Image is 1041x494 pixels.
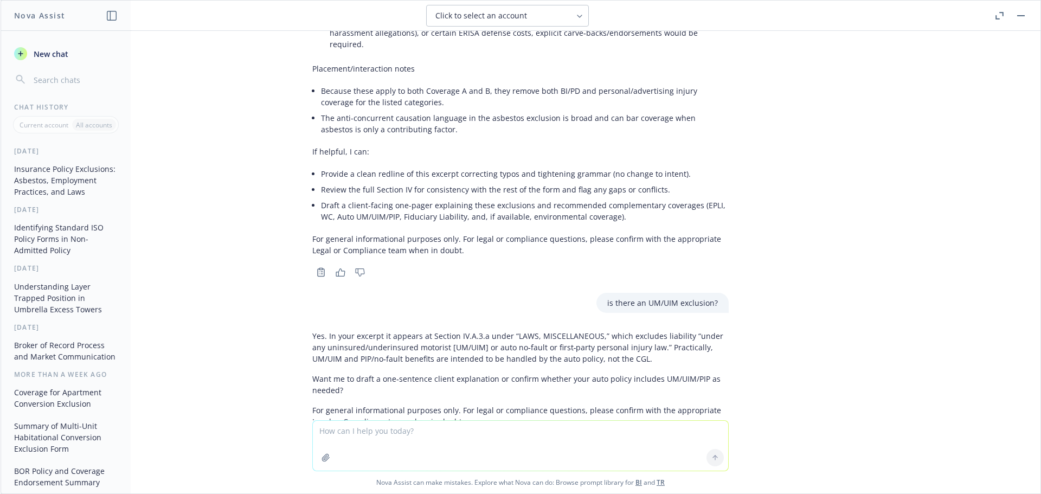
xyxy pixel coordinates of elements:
[607,297,718,309] p: is there an UM/UIM exclusion?
[1,102,131,112] div: Chat History
[1,264,131,273] div: [DATE]
[635,478,642,487] a: BI
[10,278,122,318] button: Understanding Layer Trapped Position in Umbrella Excess Towers
[10,44,122,63] button: New chat
[312,63,729,74] p: Placement/interaction notes
[1,146,131,156] div: [DATE]
[14,10,65,21] h1: Nova Assist
[5,471,1036,493] span: Nova Assist can make mistakes. Explore what Nova can do: Browse prompt library for and
[312,233,729,256] p: For general informational purposes only. For legal or compliance questions, please confirm with t...
[10,336,122,365] button: Broker of Record Process and Market Communication
[1,370,131,379] div: More than a week ago
[321,83,729,110] li: Because these apply to both Coverage A and B, they remove both BI/PD and personal/advertising inj...
[426,5,589,27] button: Click to select an account
[312,405,729,427] p: For general informational purposes only. For legal or compliance questions, please confirm with t...
[31,48,68,60] span: New chat
[76,120,112,130] p: All accounts
[321,197,729,224] li: Draft a client-facing one-pager explaining these exclusions and recommended complementary coverag...
[312,373,729,396] p: Want me to draft a one‑sentence client explanation or confirm whether your auto policy includes U...
[312,146,729,157] p: If helpful, I can:
[10,462,122,491] button: BOR Policy and Coverage Endorsement Summary
[321,182,729,197] li: Review the full Section IV for consistency with the rest of the form and flag any gaps or conflicts.
[657,478,665,487] a: TR
[10,219,122,259] button: Identifying Standard ISO Policy Forms in Non-Admitted Policy
[321,110,729,137] li: The anti-concurrent causation language in the asbestos exclusion is broad and can bar coverage wh...
[10,383,122,413] button: Coverage for Apartment Conversion Exclusion
[351,265,369,280] button: Thumbs down
[435,10,527,21] span: Click to select an account
[1,323,131,332] div: [DATE]
[321,166,729,182] li: Provide a clean redline of this excerpt correcting typos and tightening grammar (no change to int...
[10,160,122,201] button: Insurance Policy Exclusions: Asbestos, Employment Practices, and Laws
[316,267,326,277] svg: Copy to clipboard
[10,417,122,458] button: Summary of Multi-Unit Habitational Conversion Exclusion Form
[31,72,118,87] input: Search chats
[1,205,131,214] div: [DATE]
[330,14,729,52] li: None are shown here. If the intent is to allow limited asbestos operations, third‑party EPL (e.g....
[312,330,729,364] p: Yes. In your excerpt it appears at Section IV.A.3.a under “LAWS, MISCELLANEOUS,” which excludes l...
[20,120,68,130] p: Current account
